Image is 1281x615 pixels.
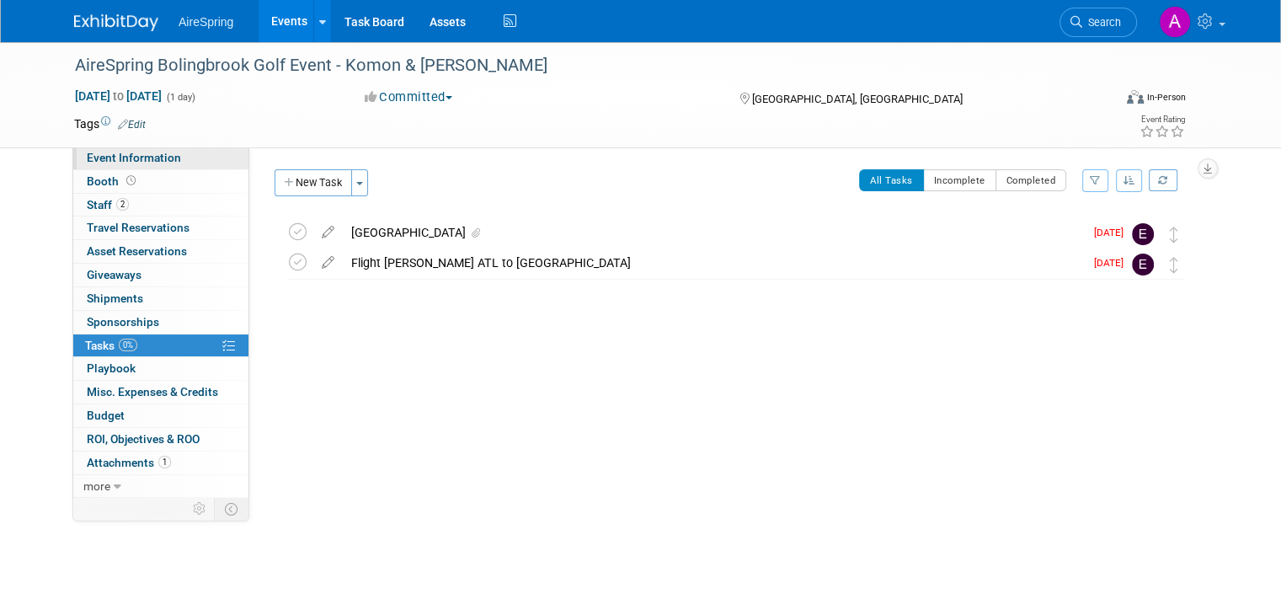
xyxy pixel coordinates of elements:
[87,244,187,258] span: Asset Reservations
[74,88,163,104] span: [DATE] [DATE]
[275,169,352,196] button: New Task
[313,255,343,270] a: edit
[179,15,233,29] span: AireSpring
[73,170,248,193] a: Booth
[69,51,1092,81] div: AireSpring Bolingbrook Golf Event - Komon & [PERSON_NAME]
[74,14,158,31] img: ExhibitDay
[1127,90,1144,104] img: Format-Inperson.png
[123,174,139,187] span: Booth not reserved yet
[73,357,248,380] a: Playbook
[87,221,189,234] span: Travel Reservations
[1082,16,1121,29] span: Search
[185,498,215,520] td: Personalize Event Tab Strip
[85,339,137,352] span: Tasks
[1132,254,1154,275] img: erica arjona
[923,169,996,191] button: Incomplete
[343,249,1084,277] div: Flight [PERSON_NAME] ATL to [GEOGRAPHIC_DATA]
[165,92,195,103] span: (1 day)
[110,89,126,103] span: to
[73,381,248,404] a: Misc. Expenses & Credits
[215,498,249,520] td: Toggle Event Tabs
[87,385,218,398] span: Misc. Expenses & Credits
[1094,257,1132,269] span: [DATE]
[118,119,146,131] a: Edit
[73,311,248,334] a: Sponsorships
[73,475,248,498] a: more
[73,240,248,263] a: Asset Reservations
[87,198,129,211] span: Staff
[1094,227,1132,238] span: [DATE]
[74,115,146,132] td: Tags
[87,151,181,164] span: Event Information
[73,147,248,169] a: Event Information
[87,456,171,469] span: Attachments
[158,456,171,468] span: 1
[1159,6,1191,38] img: Angie Handal
[87,432,200,446] span: ROI, Objectives & ROO
[83,479,110,493] span: more
[73,452,248,474] a: Attachments1
[343,218,1084,247] div: [GEOGRAPHIC_DATA]
[752,93,963,105] span: [GEOGRAPHIC_DATA], [GEOGRAPHIC_DATA]
[859,169,924,191] button: All Tasks
[73,334,248,357] a: Tasks0%
[73,217,248,239] a: Travel Reservations
[87,268,141,281] span: Giveaways
[73,264,248,286] a: Giveaways
[1170,227,1178,243] i: Move task
[359,88,459,106] button: Committed
[1140,115,1185,124] div: Event Rating
[995,169,1067,191] button: Completed
[87,409,125,422] span: Budget
[87,174,139,188] span: Booth
[73,428,248,451] a: ROI, Objectives & ROO
[1146,91,1186,104] div: In-Person
[73,404,248,427] a: Budget
[1059,8,1137,37] a: Search
[87,361,136,375] span: Playbook
[87,315,159,329] span: Sponsorships
[73,287,248,310] a: Shipments
[1022,88,1186,113] div: Event Format
[87,291,143,305] span: Shipments
[119,339,137,351] span: 0%
[1132,223,1154,245] img: erica arjona
[1170,257,1178,273] i: Move task
[116,198,129,211] span: 2
[313,225,343,240] a: edit
[1149,169,1177,191] a: Refresh
[73,194,248,217] a: Staff2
